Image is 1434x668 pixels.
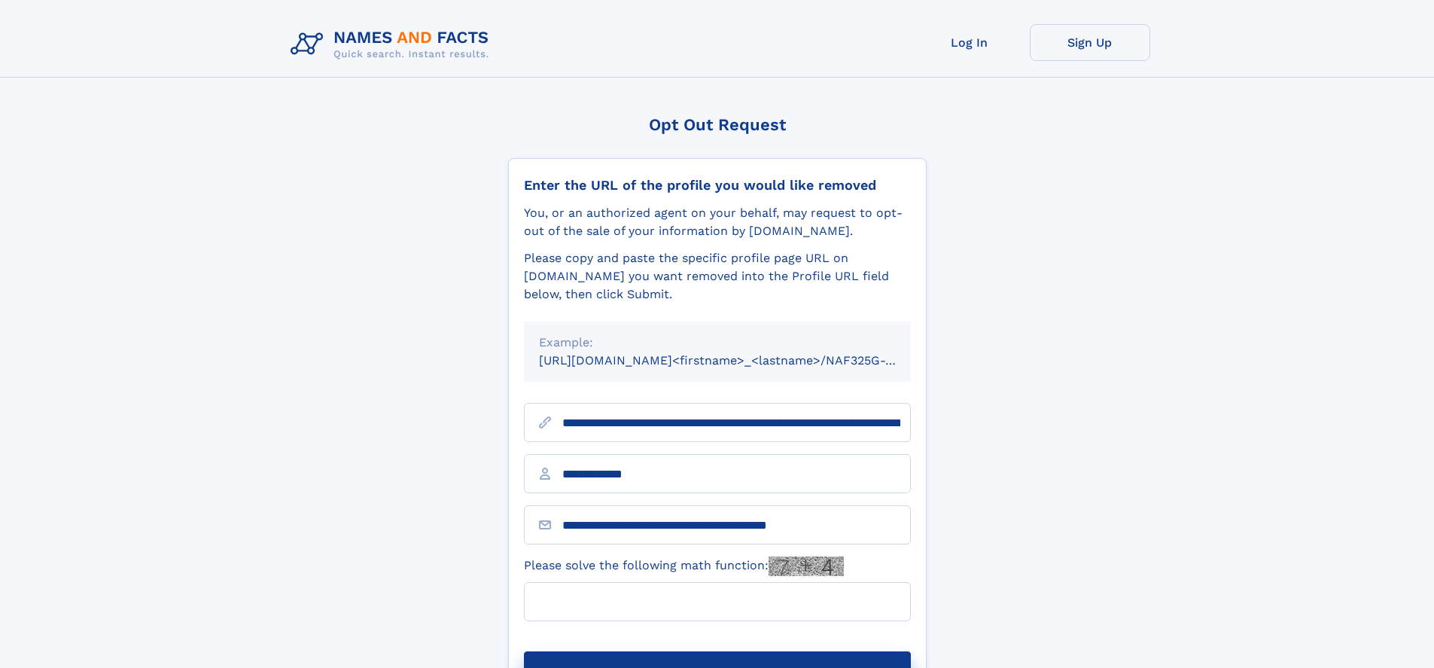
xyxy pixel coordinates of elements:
[508,115,927,134] div: Opt Out Request
[524,557,844,576] label: Please solve the following math function:
[539,334,896,352] div: Example:
[524,177,911,194] div: Enter the URL of the profile you would like removed
[539,353,939,368] small: [URL][DOMAIN_NAME]<firstname>_<lastname>/NAF325G-xxxxxxxx
[524,249,911,303] div: Please copy and paste the specific profile page URL on [DOMAIN_NAME] you want removed into the Pr...
[1030,24,1150,61] a: Sign Up
[524,204,911,240] div: You, or an authorized agent on your behalf, may request to opt-out of the sale of your informatio...
[285,24,501,65] img: Logo Names and Facts
[909,24,1030,61] a: Log In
